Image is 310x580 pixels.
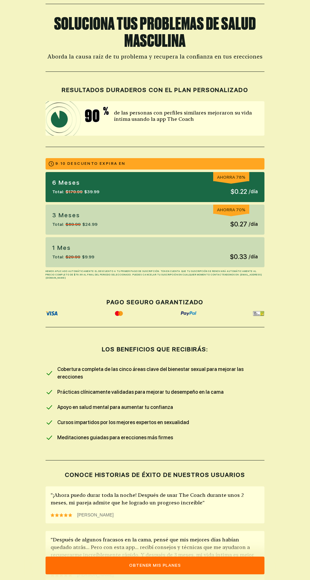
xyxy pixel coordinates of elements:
[77,571,114,578] span: [PERSON_NAME]
[46,346,264,353] h2: LOS BENEFICIOS QUE RECIBIRÁS:
[253,311,264,316] img: ssl-secure
[84,188,99,195] span: $39.99
[55,161,126,166] p: 9:10 DESCUENTO EXPIRA EN
[249,188,258,195] span: / día
[46,15,264,49] h1: SOLUCIONA TUS PROBLEMAS DE SALUD MASCULINA
[52,244,94,252] p: 1 Mes
[181,311,197,316] img: icon
[82,254,94,260] span: $9.99
[52,221,64,228] span: Total:
[46,388,264,396] span: Prácticas clínicamente validadas para mejorar tu desempeño en la cama
[65,254,80,260] span: $29.99
[46,404,264,411] span: Apoyo en salud mental para aumentar tu confianza
[217,207,245,212] span: AHORRA 70%
[46,419,264,426] span: Cursos impartidos por los mejores expertos en sexualidad
[46,311,58,316] img: icon
[46,270,264,280] p: HEMOS APLICADO AUTOMÁTICAMENTE EL DESCUENTO A TU PRIMER PAGO DE SUSCRIPCIÓN. TEN EN CUENTA QUE TU...
[85,108,105,125] span: 90
[114,110,258,122] p: de las personas con perfiles similares mejoraron su vida íntima usando la app The Coach
[217,175,245,180] span: AHORRA 78%
[46,101,132,136] img: icon
[77,512,114,518] span: [PERSON_NAME]
[230,252,247,262] span: $0.33
[46,434,264,441] span: Meditaciones guiadas para erecciones más firmes
[46,299,264,306] h2: PAGO SEGURO GARANTIZADO
[46,53,264,60] h2: Aborda la causa raíz de tu problema y recupera la confianza en tus erecciones
[82,221,97,228] span: $24.99
[52,211,97,219] p: 3 Meses
[103,106,109,125] span: %
[46,87,264,94] h2: RESULTADOS DURADEROS CON EL PLAN PERSONALIZADO
[51,536,259,566] p: "Después de algunos fracasos en la cama, pensé que mis mejores días habían quedado atrás… Pero co...
[52,188,64,195] span: Total:
[249,220,258,228] span: / día
[51,491,259,507] p: "¡Ahora puedo durar toda la noche! Después de usar The Coach durante unos 2 meses, mi pareja admi...
[114,311,124,316] img: icon
[65,188,83,195] span: $179.99
[46,557,264,574] button: Obtener mis planes
[65,221,81,228] span: $89.99
[46,366,264,381] span: Cobertura completa de las cinco áreas clave del bienestar sexual para mejorar las erecciones
[46,472,264,479] h2: CONOCE HISTORIAS DE ÉXITO DE NUESTROS USUARIOS
[52,254,64,260] span: Total:
[249,253,258,261] span: / día
[52,179,99,187] p: 6 Meses
[230,219,247,229] span: $0.27
[231,187,247,196] span: $0.22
